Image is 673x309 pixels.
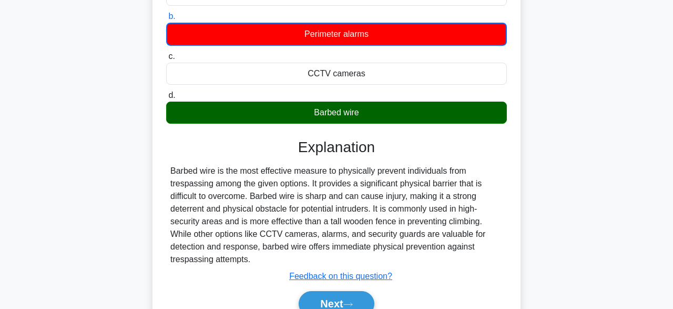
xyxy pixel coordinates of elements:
[166,63,507,85] div: CCTV cameras
[289,272,392,281] a: Feedback on this question?
[172,138,501,156] h3: Explanation
[168,91,175,99] span: d.
[168,12,175,21] span: b.
[168,52,175,61] span: c.
[170,165,503,266] div: Barbed wire is the most effective measure to physically prevent individuals from trespassing amon...
[166,23,507,46] div: Perimeter alarms
[166,102,507,124] div: Barbed wire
